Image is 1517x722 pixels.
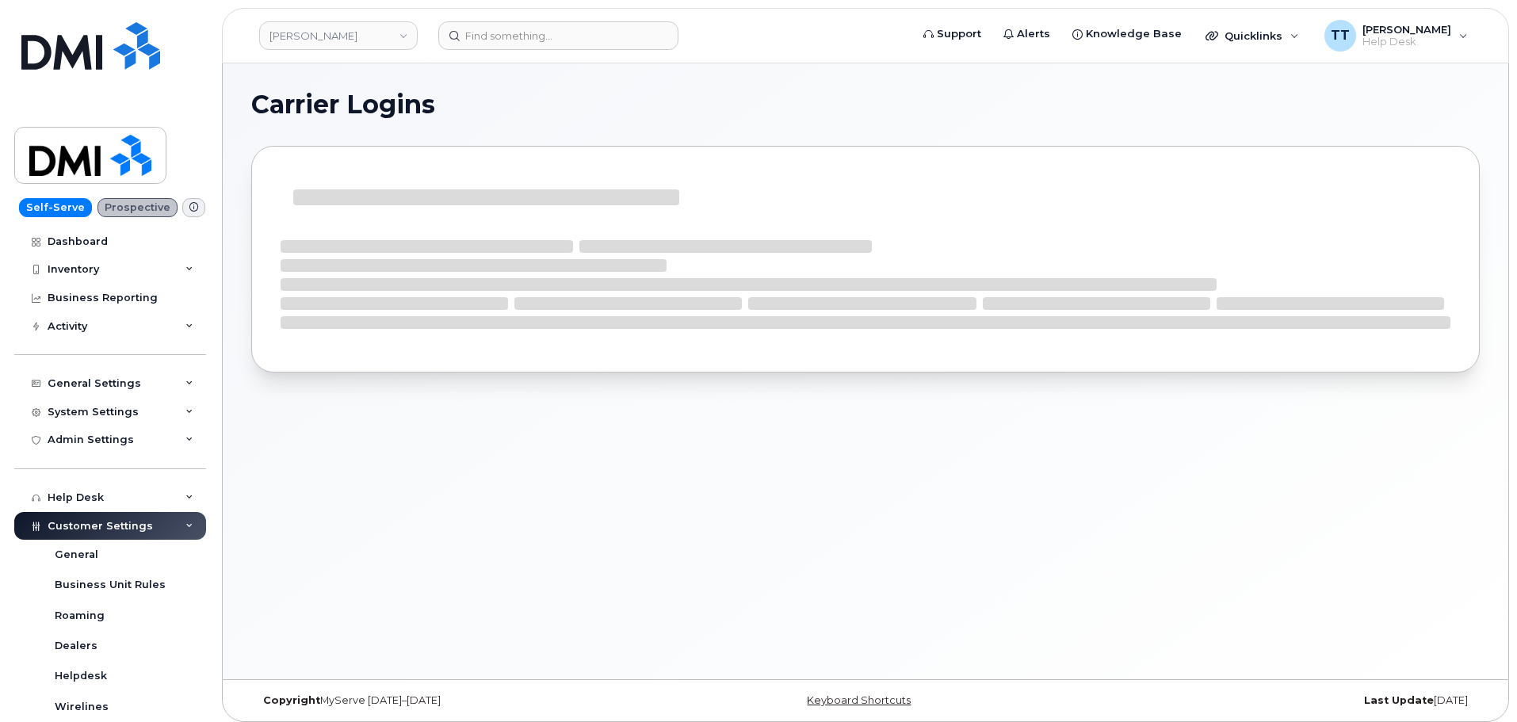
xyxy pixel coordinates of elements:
span: Carrier Logins [251,93,435,117]
div: MyServe [DATE]–[DATE] [251,694,661,707]
a: Keyboard Shortcuts [807,694,911,706]
strong: Last Update [1364,694,1434,706]
strong: Copyright [263,694,320,706]
div: [DATE] [1070,694,1480,707]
